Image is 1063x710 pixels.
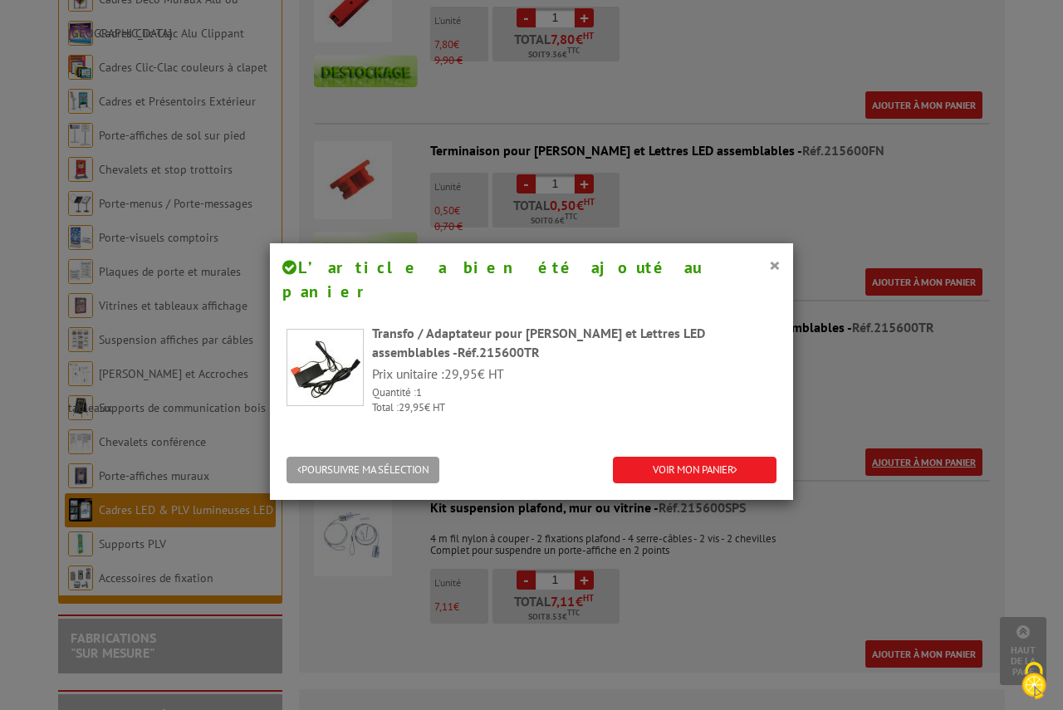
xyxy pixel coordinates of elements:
button: POURSUIVRE MA SÉLECTION [287,457,439,484]
span: 29,95 [444,365,478,382]
p: Prix unitaire : € HT [372,365,776,384]
h4: L’article a bien été ajouté au panier [282,256,781,303]
p: Quantité : [372,385,776,401]
a: VOIR MON PANIER [613,457,776,484]
span: 1 [416,385,422,399]
span: Réf.215600TR [458,344,540,360]
button: Cookies (fenêtre modale) [1005,654,1063,710]
img: Cookies (fenêtre modale) [1013,660,1055,702]
span: 29,95 [399,400,424,414]
div: Transfo / Adaptateur pour [PERSON_NAME] et Lettres LED assemblables - [372,324,776,362]
p: Total : € HT [372,400,776,416]
button: × [769,254,781,276]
